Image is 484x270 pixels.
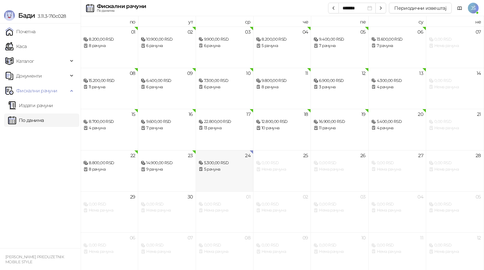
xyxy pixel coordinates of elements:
[305,71,308,76] div: 11
[18,11,35,19] span: Бади
[141,249,193,255] div: Нема рачуна
[371,43,423,49] div: 7 рачуна
[253,191,311,233] td: 2025-10-02
[188,235,193,240] div: 07
[303,153,308,158] div: 25
[8,114,44,127] a: По данима
[369,150,426,191] td: 2025-09-27
[314,242,365,249] div: 0,00 RSD
[199,43,250,49] div: 6 рачуна
[253,16,311,27] th: че
[302,235,308,240] div: 09
[130,235,135,240] div: 06
[245,30,250,34] div: 03
[83,43,135,49] div: 8 рачуна
[16,54,34,68] span: Каталог
[477,112,481,117] div: 21
[256,119,308,125] div: 12.800,00 RSD
[196,68,253,109] td: 2025-09-10
[130,194,135,199] div: 29
[468,3,479,13] span: JŠ
[314,84,365,90] div: 3 рачуна
[8,99,53,112] a: Издати рачуни
[199,201,250,208] div: 0,00 RSD
[371,36,423,43] div: 13.600,00 RSD
[360,30,366,34] div: 05
[389,3,452,13] button: Периодични извештај
[253,68,311,109] td: 2025-09-11
[429,36,481,43] div: 0,00 RSD
[371,166,423,173] div: Нема рачуна
[311,68,368,109] td: 2025-09-12
[256,242,308,249] div: 0,00 RSD
[199,249,250,255] div: Нема рачуна
[303,194,308,199] div: 02
[418,112,423,117] div: 20
[371,242,423,249] div: 0,00 RSD
[477,235,481,240] div: 12
[371,125,423,131] div: 4 рачуна
[311,109,368,150] td: 2025-09-19
[311,27,368,68] td: 2025-09-05
[196,150,253,191] td: 2025-09-24
[371,207,423,214] div: Нема рачуна
[199,207,250,214] div: Нема рачуна
[311,191,368,233] td: 2025-10-03
[419,71,423,76] div: 13
[141,166,193,173] div: 9 рачуна
[131,30,135,34] div: 01
[311,150,368,191] td: 2025-09-26
[429,160,481,166] div: 0,00 RSD
[5,40,27,53] a: Каса
[253,150,311,191] td: 2025-09-25
[138,16,196,27] th: ут
[429,78,481,84] div: 0,00 RSD
[426,68,484,109] td: 2025-09-14
[369,68,426,109] td: 2025-09-13
[245,235,250,240] div: 08
[141,119,193,125] div: 9.600,00 RSD
[371,249,423,255] div: Нема рачуна
[476,194,481,199] div: 05
[141,160,193,166] div: 14.900,00 RSD
[429,43,481,49] div: Нема рачуна
[246,112,250,117] div: 17
[188,30,193,34] div: 02
[302,30,308,34] div: 04
[420,235,423,240] div: 11
[81,16,138,27] th: по
[83,207,135,214] div: Нема рачуна
[16,84,57,97] span: Фискални рачуни
[371,78,423,84] div: 4.300,00 RSD
[199,84,250,90] div: 6 рачуна
[81,27,138,68] td: 2025-09-01
[314,78,365,84] div: 6.900,00 RSD
[369,191,426,233] td: 2025-10-04
[360,194,366,199] div: 03
[256,36,308,43] div: 8.200,00 RSD
[426,16,484,27] th: не
[245,153,250,158] div: 24
[429,242,481,249] div: 0,00 RSD
[16,69,42,83] span: Документи
[83,166,135,173] div: 8 рачуна
[97,4,146,9] div: Фискални рачуни
[369,27,426,68] td: 2025-09-06
[314,207,365,214] div: Нема рачуна
[141,84,193,90] div: 6 рачуна
[429,166,481,173] div: Нема рачуна
[314,249,365,255] div: Нема рачуна
[256,125,308,131] div: 10 рачуна
[371,160,423,166] div: 0,00 RSD
[256,249,308,255] div: Нема рачуна
[131,112,135,117] div: 15
[426,150,484,191] td: 2025-09-28
[426,191,484,233] td: 2025-10-05
[314,36,365,43] div: 9.400,00 RSD
[314,119,365,125] div: 16.900,00 RSD
[246,194,250,199] div: 01
[371,84,423,90] div: 4 рачуна
[97,9,146,12] div: По данима
[35,13,66,19] span: 3.11.3-710c028
[81,150,138,191] td: 2025-09-22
